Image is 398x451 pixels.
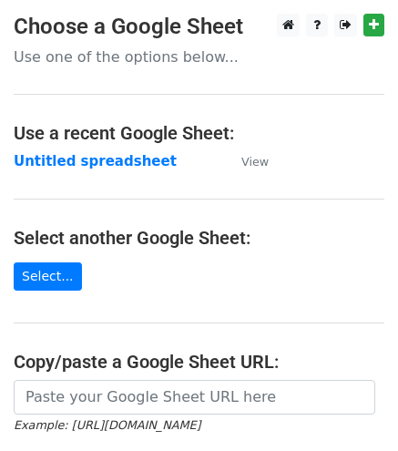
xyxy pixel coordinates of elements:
[223,153,269,169] a: View
[14,418,200,432] small: Example: [URL][DOMAIN_NAME]
[241,155,269,169] small: View
[14,122,384,144] h4: Use a recent Google Sheet:
[14,47,384,67] p: Use one of the options below...
[14,380,375,415] input: Paste your Google Sheet URL here
[14,262,82,291] a: Select...
[14,153,177,169] a: Untitled spreadsheet
[14,227,384,249] h4: Select another Google Sheet:
[14,14,384,40] h3: Choose a Google Sheet
[14,351,384,373] h4: Copy/paste a Google Sheet URL:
